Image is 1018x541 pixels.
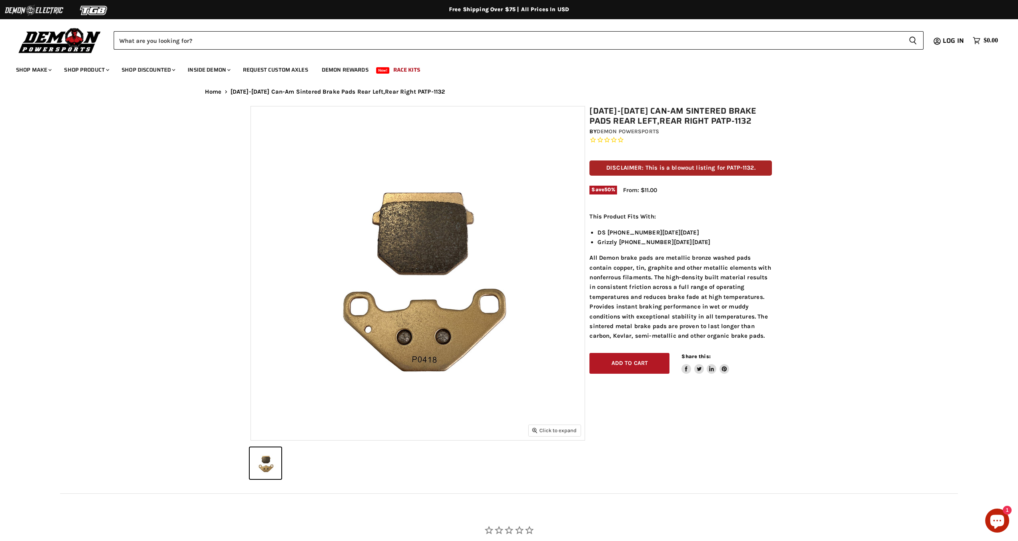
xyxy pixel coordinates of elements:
a: Log in [939,37,969,44]
a: $0.00 [969,35,1002,46]
button: Add to cart [589,353,669,374]
div: Free Shipping Over $75 | All Prices In USD [189,6,829,13]
a: Race Kits [387,62,426,78]
inbox-online-store-chat: Shopify online store chat [983,509,1012,535]
span: 50 [604,186,611,192]
span: Log in [943,36,964,46]
ul: Main menu [10,58,996,78]
span: [DATE]-[DATE] Can-Am Sintered Brake Pads Rear Left,Rear Right PATP-1132 [230,88,445,95]
aside: Share this: [681,353,729,374]
input: Search [114,31,902,50]
a: Inside Demon [182,62,235,78]
form: Product [114,31,924,50]
h1: [DATE]-[DATE] Can-Am Sintered Brake Pads Rear Left,Rear Right PATP-1132 [589,106,772,126]
span: Save % [589,186,617,194]
span: Share this: [681,353,710,359]
button: Search [902,31,924,50]
span: From: $11.00 [623,186,657,194]
p: DISCLAIMER: This is a blowout listing for PATP-1132. [589,160,772,175]
span: Click to expand [532,427,577,433]
img: Demon Powersports [16,26,104,54]
li: DS [PHONE_NUMBER][DATE][DATE] [597,228,772,237]
img: TGB Logo 2 [64,3,124,18]
li: Grizzly [PHONE_NUMBER][DATE][DATE] [597,237,772,247]
img: 2008-2015 Can-Am Sintered Brake Pads Rear Left,Rear Right PATP-1132 [251,106,585,440]
div: All Demon brake pads are metallic bronze washed pads contain copper, tin, graphite and other meta... [589,212,772,341]
span: $0.00 [984,37,998,44]
a: Shop Make [10,62,56,78]
a: Request Custom Axles [237,62,314,78]
a: Shop Discounted [116,62,180,78]
button: Click to expand [529,425,581,436]
a: Shop Product [58,62,114,78]
button: 2008-2015 Can-Am Sintered Brake Pads Rear Left,Rear Right PATP-1132 thumbnail [250,447,281,479]
span: New! [376,67,390,74]
span: Add to cart [611,360,648,367]
a: Demon Powersports [597,128,659,135]
nav: Breadcrumbs [189,88,829,95]
a: Demon Rewards [316,62,375,78]
img: Demon Electric Logo 2 [4,3,64,18]
a: Home [205,88,222,95]
div: by [589,127,772,136]
span: Rated 0.0 out of 5 stars 0 reviews [589,136,772,144]
p: This Product Fits With: [589,212,772,221]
